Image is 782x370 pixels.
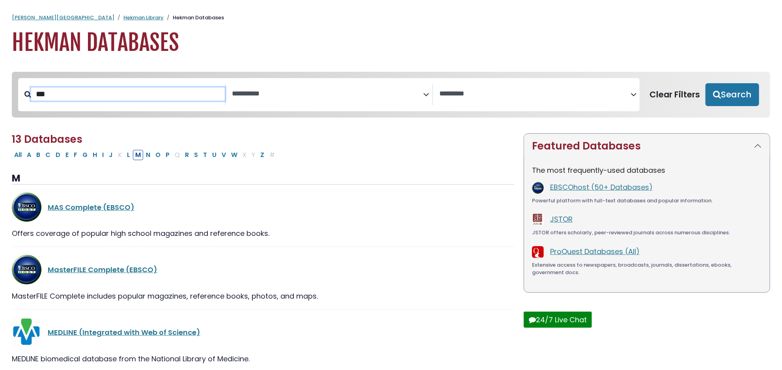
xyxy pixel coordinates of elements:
button: Filter Results D [53,150,63,160]
a: JSTOR [550,214,573,224]
nav: Search filters [12,72,770,118]
button: Clear Filters [644,83,705,106]
p: The most frequently-used databases [532,165,762,176]
a: ProQuest Databases (All) [550,247,640,256]
nav: breadcrumb [12,14,770,22]
button: All [12,150,24,160]
input: Search database by title or keyword [31,88,225,101]
span: 13 Databases [12,132,82,146]
a: MasterFILE Complete (EBSCO) [48,265,157,275]
a: MAS Complete (EBSCO) [48,202,134,212]
div: Powerful platform with full-text databases and popular information. [532,197,762,205]
button: Filter Results B [34,150,43,160]
button: Filter Results U [210,150,219,160]
button: 24/7 Live Chat [524,312,592,328]
button: Filter Results O [153,150,163,160]
button: Filter Results N [144,150,153,160]
button: Filter Results I [100,150,106,160]
button: Filter Results G [80,150,90,160]
button: Filter Results M [133,150,143,160]
div: MasterFILE Complete includes popular magazines, reference books, photos, and maps. [12,291,514,301]
button: Filter Results V [219,150,228,160]
button: Filter Results E [63,150,71,160]
div: Offers coverage of popular high school magazines and reference books. [12,228,514,239]
a: EBSCOhost (50+ Databases) [550,182,653,192]
button: Submit for Search Results [705,83,759,106]
div: Extensive access to newspapers, broadcasts, journals, dissertations, ebooks, government docs. [532,261,762,277]
textarea: Search [232,90,423,98]
div: MEDLINE biomedical database from the National Library of Medicine. [12,353,514,364]
div: Alpha-list to filter by first letter of database name [12,149,278,159]
button: Filter Results R [183,150,191,160]
button: Filter Results Z [258,150,267,160]
button: Filter Results S [192,150,200,160]
button: Filter Results T [201,150,209,160]
textarea: Search [439,90,631,98]
button: Filter Results W [229,150,240,160]
a: Hekman Library [123,14,164,21]
button: Filter Results C [43,150,53,160]
li: Hekman Databases [164,14,224,22]
button: Filter Results P [163,150,172,160]
a: [PERSON_NAME][GEOGRAPHIC_DATA] [12,14,114,21]
div: JSTOR offers scholarly, peer-reviewed journals across numerous disciplines. [532,229,762,237]
button: Filter Results L [125,150,133,160]
button: Featured Databases [524,134,770,159]
button: Filter Results J [106,150,115,160]
button: Filter Results F [71,150,80,160]
button: Filter Results H [90,150,99,160]
h1: Hekman Databases [12,30,770,56]
button: Filter Results A [24,150,34,160]
a: MEDLINE (Integrated with Web of Science) [48,327,200,337]
h3: M [12,173,514,185]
